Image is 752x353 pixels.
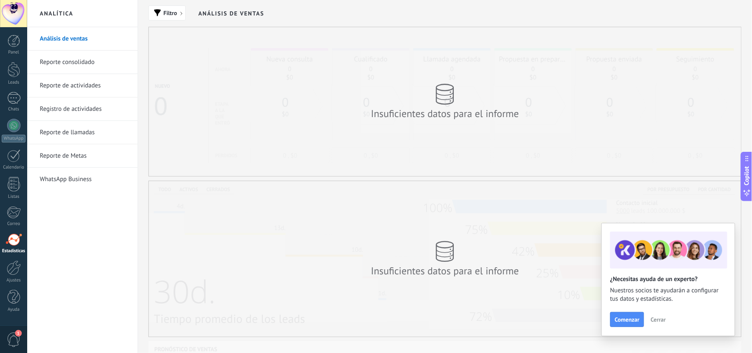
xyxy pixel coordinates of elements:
[615,317,639,322] span: Comenzar
[27,168,138,191] li: WhatsApp Business
[27,74,138,97] li: Reporte de actividades
[40,51,129,74] a: Reporte consolidado
[40,168,129,191] a: WhatsApp Business
[647,313,670,326] button: Cerrar
[15,330,22,337] span: 1
[2,194,26,200] div: Listas
[2,248,26,254] div: Estadísticas
[610,286,726,303] span: Nuestros socios te ayudarán a configurar tus datos y estadísticas.
[370,264,520,277] div: Insuficientes datos para el informe
[40,74,129,97] a: Reporte de actividades
[27,144,138,168] li: Reporte de Metas
[2,307,26,312] div: Ayuda
[40,121,129,144] a: Reporte de llamadas
[2,50,26,55] div: Panel
[40,144,129,168] a: Reporte de Metas
[370,107,520,120] div: Insuficientes datos para el informe
[2,80,26,85] div: Leads
[27,51,138,74] li: Reporte consolidado
[164,10,177,16] span: Filtro
[743,166,751,186] span: Copilot
[27,97,138,121] li: Registro de actividades
[148,5,186,20] button: Filtro
[40,97,129,121] a: Registro de actividades
[651,317,666,322] span: Cerrar
[2,165,26,170] div: Calendario
[2,107,26,112] div: Chats
[40,27,129,51] a: Análisis de ventas
[2,278,26,283] div: Ajustes
[27,27,138,51] li: Análisis de ventas
[610,275,726,283] h2: ¿Necesitas ayuda de un experto?
[610,312,644,327] button: Comenzar
[2,135,26,143] div: WhatsApp
[2,221,26,227] div: Correo
[27,121,138,144] li: Reporte de llamadas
